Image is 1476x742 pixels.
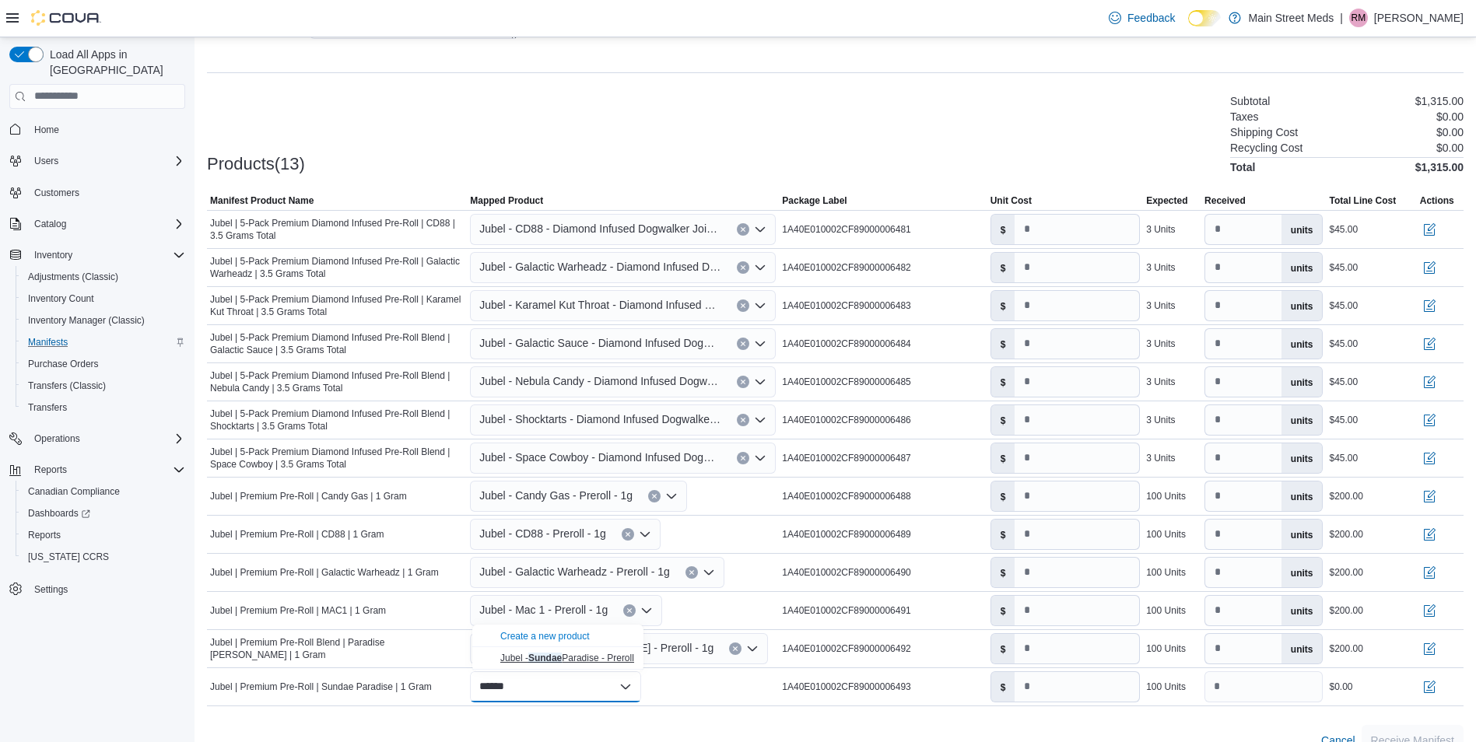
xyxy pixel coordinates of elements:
[991,481,1015,511] label: $
[1146,261,1175,274] div: 3 Units
[1281,520,1323,549] label: units
[3,577,191,600] button: Settings
[34,464,67,476] span: Reports
[737,299,749,312] button: Clear input
[1146,604,1186,617] div: 100 Units
[28,120,185,139] span: Home
[782,642,910,655] span: 1A40E010002CF89000006492
[28,401,67,414] span: Transfers
[623,604,636,617] button: Clear input
[16,397,191,418] button: Transfers
[22,482,126,501] a: Canadian Compliance
[210,369,464,394] span: Jubel | 5-Pack Premium Diamond Infused Pre-Roll Blend | Nebula Candy | 3.5 Grams Total
[28,336,68,348] span: Manifests
[1127,10,1175,26] span: Feedback
[1329,223,1358,236] div: $45.00
[28,121,65,139] a: Home
[782,566,910,579] span: 1A40E010002CF89000006490
[210,566,439,579] span: Jubel | Premium Pre-Roll | Galactic Warheadz | 1 Gram
[22,311,151,330] a: Inventory Manager (Classic)
[470,194,543,207] span: Mapped Product
[22,526,185,544] span: Reports
[28,485,120,498] span: Canadian Compliance
[22,548,115,566] a: [US_STATE] CCRS
[22,355,185,373] span: Purchase Orders
[479,524,606,543] span: Jubel - CD88 - Preroll - 1g
[1329,261,1358,274] div: $45.00
[44,47,185,78] span: Load All Apps in [GEOGRAPHIC_DATA]
[28,507,90,520] span: Dashboards
[1329,528,1362,541] div: $200.00
[782,604,910,617] span: 1A40E010002CF89000006491
[1281,634,1323,663] label: units
[991,329,1015,359] label: $
[28,184,86,202] a: Customers
[28,358,99,370] span: Purchase Orders
[991,596,1015,625] label: $
[991,215,1015,244] label: $
[991,443,1015,473] label: $
[22,376,112,395] a: Transfers (Classic)
[500,630,590,642] button: Create a new product
[1146,414,1175,426] div: 3 Units
[665,490,678,502] button: Open list of options
[22,548,185,566] span: Washington CCRS
[1329,376,1358,388] div: $45.00
[28,551,109,563] span: [US_STATE] CCRS
[782,528,910,541] span: 1A40E010002CF89000006489
[34,155,58,167] span: Users
[210,255,464,280] span: Jubel | 5-Pack Premium Diamond Infused Pre-Roll | Galactic Warheadz | 3.5 Grams Total
[1281,443,1323,473] label: units
[22,398,185,417] span: Transfers
[1436,110,1464,123] p: $0.00
[34,124,59,136] span: Home
[34,249,72,261] span: Inventory
[28,460,73,479] button: Reports
[3,118,191,141] button: Home
[990,194,1032,207] span: Unit Cost
[28,152,65,170] button: Users
[782,299,910,312] span: 1A40E010002CF89000006483
[1415,161,1464,173] h4: $1,315.00
[991,405,1015,435] label: $
[28,314,145,327] span: Inventory Manager (Classic)
[782,452,910,464] span: 1A40E010002CF89000006487
[28,215,185,233] span: Catalog
[1329,566,1362,579] div: $200.00
[210,293,464,318] span: Jubel | 5-Pack Premium Diamond Infused Pre-Roll | Karamel Kut Throat | 3.5 Grams Total
[1281,291,1323,320] label: units
[472,625,643,647] button: Create a new product
[737,223,749,236] button: Clear input
[28,246,79,264] button: Inventory
[22,311,185,330] span: Inventory Manager (Classic)
[472,625,643,670] div: Choose from the following options
[782,261,910,274] span: 1A40E010002CF89000006482
[1146,566,1186,579] div: 100 Units
[28,152,185,170] span: Users
[1146,642,1186,655] div: 100 Units
[1281,481,1323,511] label: units
[16,481,191,502] button: Canadian Compliance
[1374,9,1464,27] p: [PERSON_NAME]
[737,414,749,426] button: Clear input
[1329,604,1362,617] div: $200.00
[207,155,305,173] h3: Products(13)
[16,546,191,568] button: [US_STATE] CCRS
[782,223,910,236] span: 1A40E010002CF89000006481
[479,296,721,314] span: Jubel - Karamel Kut Throat - Diamond Infused Dogwalker Joints - 5 Pack - 3.5g
[210,194,314,207] span: Manifest Product Name
[1329,194,1396,207] span: Total Line Cost
[1436,126,1464,138] p: $0.00
[1230,126,1298,138] h6: Shipping Cost
[22,333,185,352] span: Manifests
[22,504,185,523] span: Dashboards
[1146,194,1187,207] span: Expected
[754,261,766,274] button: Open list of options
[500,653,653,663] span: Jubel - Paradise - Preroll - 1g
[1230,142,1302,154] h6: Recycling Cost
[28,580,74,599] a: Settings
[754,376,766,388] button: Open list of options
[210,446,464,471] span: Jubel | 5-Pack Premium Diamond Infused Pre-Roll Blend | Space Cowboy | 3.5 Grams Total
[3,244,191,266] button: Inventory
